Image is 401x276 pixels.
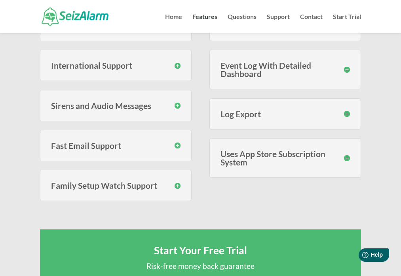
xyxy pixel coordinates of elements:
h2: Start Your Free Trial [64,245,337,259]
a: Home [165,14,182,33]
a: Start Trial [333,14,361,33]
h3: Log Export [220,110,350,118]
a: Features [192,14,217,33]
h3: Sirens and Audio Messages [51,101,181,110]
a: Contact [300,14,323,33]
a: Support [267,14,290,33]
h3: Family Setup Watch Support [51,181,181,190]
h3: Fast Email Support [51,141,181,150]
h3: Uses App Store Subscription System [220,150,350,166]
p: Risk-free money back guarantee [64,259,337,273]
iframe: Help widget launcher [331,245,392,267]
a: Questions [228,14,257,33]
img: SeizAlarm [42,8,108,25]
h3: International Support [51,61,181,69]
h3: Event Log With Detailed Dashboard [220,61,350,78]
